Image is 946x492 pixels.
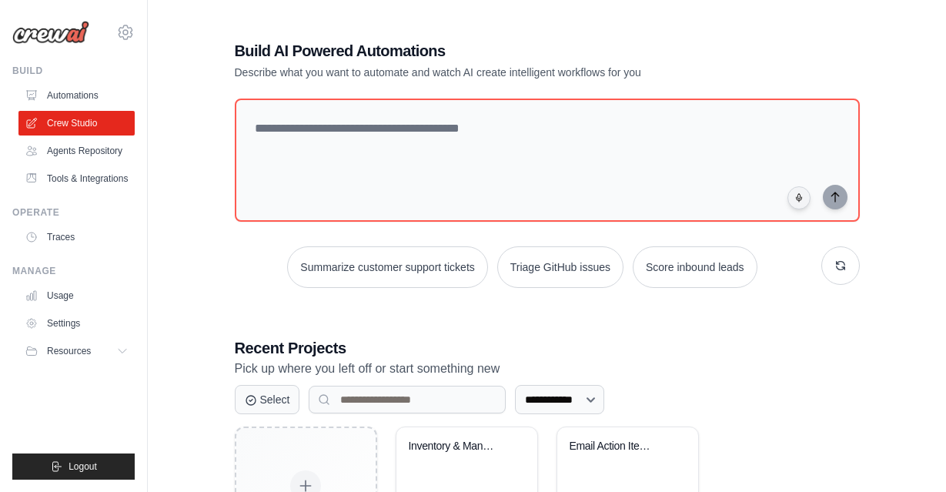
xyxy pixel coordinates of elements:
[821,246,860,285] button: Get new suggestions
[18,111,135,136] a: Crew Studio
[787,186,811,209] button: Click to speak your automation idea
[235,385,300,414] button: Select
[18,283,135,308] a: Usage
[47,345,91,357] span: Resources
[409,440,502,454] div: Inventory & Manufacturing Data Analytics
[235,65,752,80] p: Describe what you want to automate and watch AI create intelligent workflows for you
[12,206,135,219] div: Operate
[235,337,860,359] h3: Recent Projects
[69,460,97,473] span: Logout
[633,246,757,288] button: Score inbound leads
[12,21,89,44] img: Logo
[18,139,135,163] a: Agents Repository
[12,65,135,77] div: Build
[287,246,487,288] button: Summarize customer support tickets
[235,40,752,62] h1: Build AI Powered Automations
[18,166,135,191] a: Tools & Integrations
[497,246,623,288] button: Triage GitHub issues
[235,359,860,379] p: Pick up where you left off or start something new
[18,225,135,249] a: Traces
[570,440,663,454] div: Email Action Items Extractor
[18,311,135,336] a: Settings
[18,339,135,363] button: Resources
[18,83,135,108] a: Automations
[12,454,135,480] button: Logout
[12,265,135,277] div: Manage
